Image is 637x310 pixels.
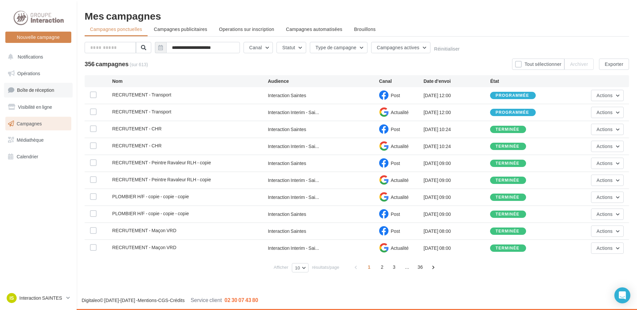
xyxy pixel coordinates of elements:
span: Actions [597,177,613,183]
span: RECRUTEMENT - CHR [112,126,162,131]
div: programmée [495,110,529,115]
button: Campagnes actives [371,42,430,53]
button: Actions [591,124,624,135]
span: Actualité [391,245,409,251]
span: Interaction Interim - Sai... [268,109,319,116]
a: Médiathèque [4,133,73,147]
span: Actualité [391,109,409,115]
div: Canal [379,78,423,84]
div: terminée [495,212,519,217]
a: Mentions [138,297,157,303]
div: terminée [495,195,519,200]
a: Calendrier [4,150,73,164]
div: État [490,78,557,84]
span: Actualité [391,194,409,200]
button: Archiver [564,59,594,70]
span: Operations sur inscription [219,26,274,32]
a: IS Interaction SAINTES [5,292,71,304]
span: Opérations [17,71,40,76]
span: 02 30 07 43 80 [225,297,258,303]
div: terminée [495,229,519,233]
button: Exporter [599,59,629,70]
a: Digitaleo [82,297,100,303]
button: Actions [591,175,624,186]
a: Opérations [4,67,73,80]
div: Interaction Saintes [268,211,306,218]
div: terminée [495,178,519,183]
span: RECRUTEMENT - Peintre Ravaleur RLH - copie [112,177,211,182]
div: [DATE] 10:24 [423,126,490,133]
button: Notifications [4,50,70,64]
a: Crédits [170,297,185,303]
button: Actions [591,141,624,152]
span: ... [402,262,412,272]
div: [DATE] 09:00 [423,194,490,201]
a: CGS [158,297,168,303]
div: Audience [268,78,379,84]
span: Actualité [391,177,409,183]
span: RECRUTEMENT - Peintre Ravaleur RLH - copie [112,160,211,165]
span: © [DATE]-[DATE] - - - [82,297,258,303]
span: Actions [597,92,613,98]
span: Post [391,126,400,132]
span: Campagnes [17,120,42,126]
button: Tout sélectionner [512,59,564,70]
span: Notifications [18,54,43,60]
span: IS [9,295,14,301]
div: Interaction Saintes [268,126,306,133]
a: Campagnes [4,117,73,131]
div: [DATE] 08:00 [423,245,490,251]
div: Nom [112,78,268,84]
span: Campagnes actives [377,45,419,50]
button: Actions [591,209,624,220]
span: Interaction Interim - Sai... [268,177,319,184]
span: Actions [597,245,613,251]
span: Post [391,228,400,234]
span: Actions [597,228,613,234]
div: [DATE] 10:24 [423,143,490,150]
a: Boîte de réception [4,83,73,97]
button: Type de campagne [310,42,367,53]
span: RECRUTEMENT - Transport [112,92,171,97]
a: Visibilité en ligne [4,100,73,114]
div: terminée [495,144,519,149]
span: Campagnes publicitaires [154,26,207,32]
button: Actions [591,226,624,237]
div: programmée [495,93,529,98]
span: 356 campagnes [85,60,129,68]
div: Interaction Saintes [268,92,306,99]
span: Afficher [274,264,289,270]
span: 36 [415,262,425,272]
span: résultats/page [312,264,339,270]
span: Actions [597,109,613,115]
span: Interaction Interim - Sai... [268,194,319,201]
button: Actions [591,242,624,254]
span: Interaction Interim - Sai... [268,143,319,150]
span: Actions [597,126,613,132]
span: RECRUTEMENT - CHR [112,143,162,148]
span: RECRUTEMENT - Maçon VRD [112,244,177,250]
span: Brouillons [354,26,376,32]
span: Calendrier [17,154,38,159]
span: Post [391,211,400,217]
div: [DATE] 12:00 [423,109,490,116]
span: Actions [597,160,613,166]
div: terminée [495,246,519,250]
button: Actions [591,158,624,169]
span: RECRUTEMENT - Transport [112,109,171,114]
button: Canal [244,42,273,53]
div: [DATE] 09:00 [423,211,490,218]
button: Nouvelle campagne [5,32,71,43]
span: Service client [191,297,222,303]
span: PLOMBIER H/F - copie - copie - copie [112,211,189,216]
button: 10 [292,263,308,272]
div: [DATE] 09:00 [423,160,490,167]
span: Actions [597,194,613,200]
span: PLOMBIER H/F - copie - copie - copie [112,194,189,199]
span: (sur 613) [130,61,148,68]
span: Campagnes automatisées [286,26,342,32]
div: Interaction Saintes [268,160,306,167]
button: Statut [277,42,306,53]
span: Post [391,92,400,98]
div: Mes campagnes [85,11,629,21]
